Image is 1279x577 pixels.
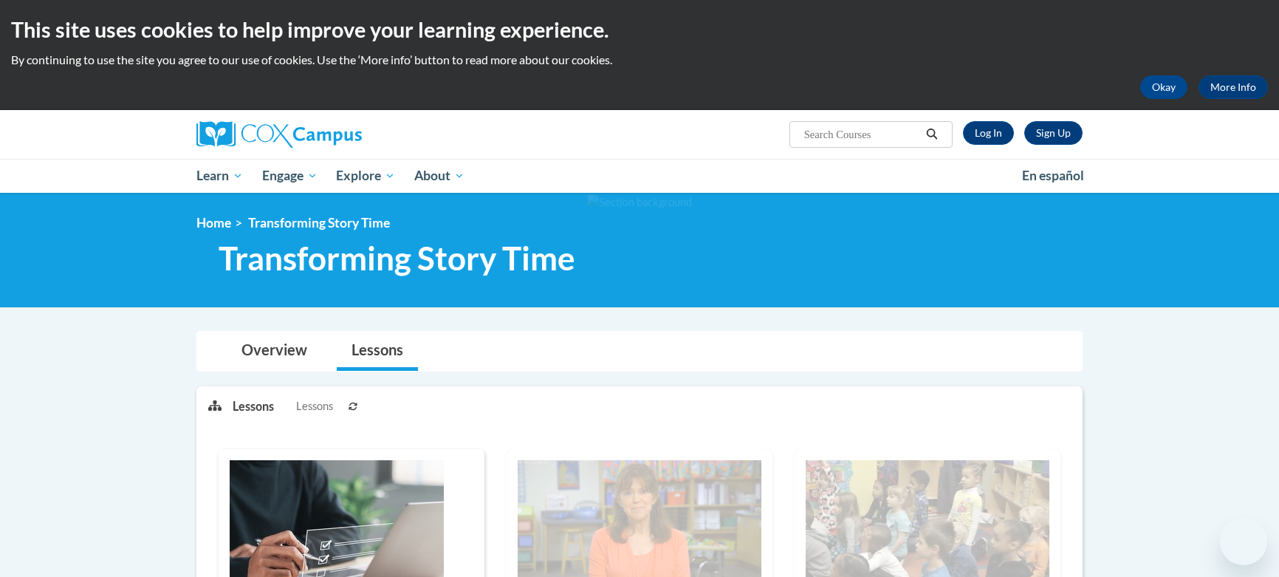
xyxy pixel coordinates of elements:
iframe: Button to launch messaging window [1220,518,1267,565]
h2: This site uses cookies to help improve your learning experience. [11,15,1268,44]
a: Cox Campus [196,121,477,148]
span: Learn [196,167,243,185]
a: Home [196,215,231,231]
a: Lessons [337,332,418,371]
input: Search Courses [803,126,921,143]
span: Explore [336,167,395,185]
a: Overview [227,332,322,371]
button: Search [921,126,943,143]
span: En español [1022,168,1084,183]
span: Engage [262,167,318,185]
img: Section background [587,194,692,211]
p: By continuing to use the site you agree to our use of cookies. Use the ‘More info’ button to read... [11,52,1268,68]
span: Transforming Story Time [248,215,390,231]
span: About [414,167,464,185]
span: Lessons [296,398,333,414]
a: Register [1024,121,1083,145]
img: Cox Campus [196,121,362,148]
div: Main menu [174,159,1105,193]
a: About [405,159,474,193]
a: Engage [253,159,327,193]
a: Explore [326,159,405,193]
span: Transforming Story Time [219,239,575,278]
a: En español [1012,160,1094,191]
p: Lessons [233,398,274,414]
button: Okay [1140,75,1187,99]
a: Log In [963,121,1014,145]
a: Learn [187,159,253,193]
a: More Info [1199,75,1268,99]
